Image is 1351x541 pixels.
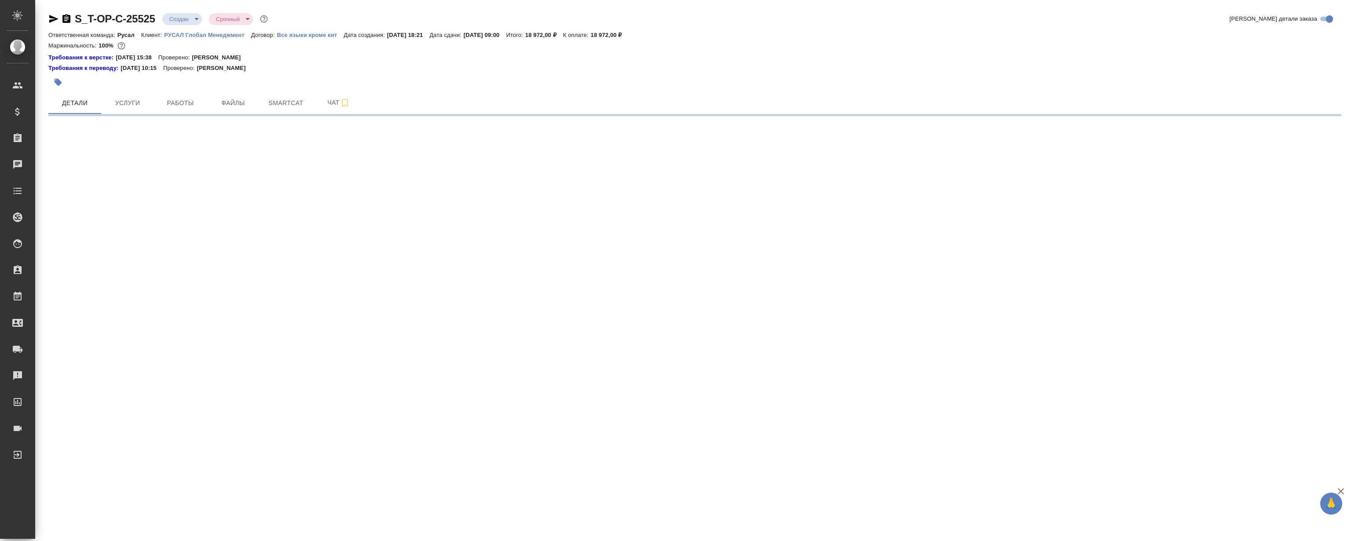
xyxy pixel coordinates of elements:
[158,53,192,62] p: Проверено:
[1230,15,1317,23] span: [PERSON_NAME] детали заказа
[99,42,116,49] p: 100%
[506,32,525,38] p: Итого:
[117,32,141,38] p: Русал
[167,15,191,23] button: Создан
[48,53,116,62] div: Нажми, чтобы открыть папку с инструкцией
[212,98,254,109] span: Файлы
[340,98,350,108] svg: Подписаться
[344,32,387,38] p: Дата создания:
[48,64,121,73] a: Требования к переводу:
[197,64,252,73] p: [PERSON_NAME]
[563,32,591,38] p: К оплате:
[116,53,158,62] p: [DATE] 15:38
[1320,493,1342,515] button: 🙏
[209,13,253,25] div: Создан
[163,64,197,73] p: Проверено:
[164,32,251,38] p: РУСАЛ Глобал Менеджмент
[1324,494,1339,513] span: 🙏
[277,31,344,38] a: Все языки кроме кит
[48,32,117,38] p: Ответственная команда:
[48,64,121,73] div: Нажми, чтобы открыть папку с инструкцией
[258,13,270,25] button: Доп статусы указывают на важность/срочность заказа
[48,73,68,92] button: Добавить тэг
[116,40,127,51] button: 0.00 RUB;
[277,32,344,38] p: Все языки кроме кит
[106,98,149,109] span: Услуги
[54,98,96,109] span: Детали
[159,98,201,109] span: Работы
[318,97,360,108] span: Чат
[525,32,563,38] p: 18 972,00 ₽
[48,14,59,24] button: Скопировать ссылку для ЯМессенджера
[162,13,202,25] div: Создан
[48,53,116,62] a: Требования к верстке:
[48,42,99,49] p: Маржинальность:
[61,14,72,24] button: Скопировать ссылку
[213,15,242,23] button: Срочный
[387,32,430,38] p: [DATE] 18:21
[429,32,463,38] p: Дата сдачи:
[141,32,164,38] p: Клиент:
[464,32,506,38] p: [DATE] 09:00
[75,13,155,25] a: S_T-OP-C-25525
[265,98,307,109] span: Smartcat
[121,64,163,73] p: [DATE] 10:15
[164,31,251,38] a: РУСАЛ Глобал Менеджмент
[192,53,247,62] p: [PERSON_NAME]
[251,32,277,38] p: Договор:
[591,32,629,38] p: 18 972,00 ₽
